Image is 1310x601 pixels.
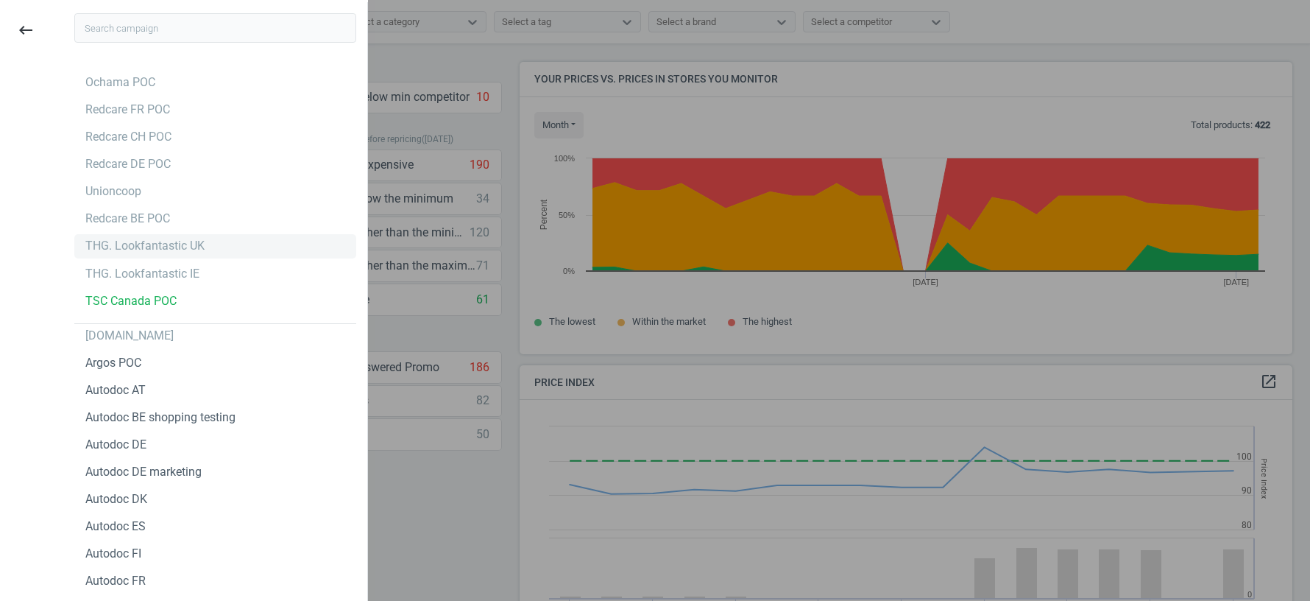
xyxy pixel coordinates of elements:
div: Redcare DE POC [85,156,171,172]
div: Argos POC [85,355,141,371]
div: Autodoc FI [85,546,141,562]
div: TSC Canada POC [85,293,177,309]
div: Autodoc DK [85,491,147,507]
div: Autodoc ES [85,519,146,535]
div: THG. Lookfantastic IE [85,266,199,282]
div: [DOMAIN_NAME] [85,328,174,344]
div: Redcare FR POC [85,102,170,118]
div: Autodoc DE marketing [85,464,202,480]
input: Search campaign [74,13,356,43]
button: keyboard_backspace [9,13,43,48]
div: THG. Lookfantastic UK [85,238,205,254]
div: Unioncoop [85,183,141,200]
div: Autodoc BE shopping testing [85,410,236,426]
div: Ochama POC [85,74,155,91]
div: Redcare BE POC [85,211,170,227]
div: Autodoc AT [85,382,146,398]
i: keyboard_backspace [17,21,35,39]
div: Autodoc FR [85,573,146,589]
div: Autodoc DE [85,437,146,453]
div: Redcare CH POC [85,129,171,145]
